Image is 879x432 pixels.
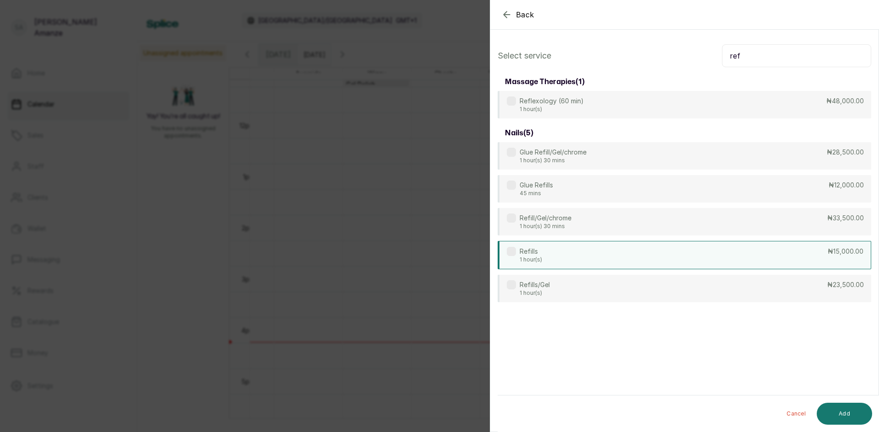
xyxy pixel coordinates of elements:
p: Refills/Gel [520,280,550,289]
h3: massage therapies ( 1 ) [505,76,585,87]
p: ₦12,000.00 [829,181,864,190]
button: Back [501,9,534,20]
p: 1 hour(s) 30 mins [520,223,571,230]
p: Glue Refills [520,181,553,190]
span: Back [516,9,534,20]
p: ₦23,500.00 [827,280,864,289]
p: Refills [520,247,542,256]
p: 1 hour(s) [520,289,550,297]
p: 1 hour(s) 30 mins [520,157,586,164]
p: 1 hour(s) [520,106,584,113]
p: ₦33,500.00 [827,213,864,223]
p: Reflexology (60 min) [520,96,584,106]
p: Refill/Gel/chrome [520,213,571,223]
p: Select service [498,49,551,62]
p: 45 mins [520,190,553,197]
button: Cancel [779,403,813,425]
p: ₦15,000.00 [828,247,863,256]
button: Add [817,403,872,425]
h3: nails ( 5 ) [505,128,533,139]
p: ₦28,500.00 [827,148,864,157]
p: ₦48,000.00 [826,96,864,106]
input: Search. [722,44,871,67]
p: Glue Refill/Gel/chrome [520,148,586,157]
p: 1 hour(s) [520,256,542,263]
